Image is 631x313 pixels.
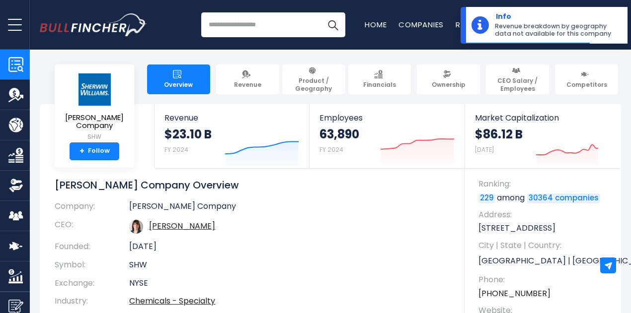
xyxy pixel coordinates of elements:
button: Search [320,12,345,37]
th: Symbol: [55,256,129,274]
span: Address: [478,209,611,220]
span: Ranking: [478,179,611,189]
a: +Follow [70,142,119,160]
small: [DATE] [475,145,494,154]
small: FY 2024 [319,145,343,154]
img: Ownership [8,178,23,193]
a: Competitors [555,64,618,94]
a: [PERSON_NAME] Company SHW [62,72,127,142]
a: Home [365,19,387,30]
span: [PERSON_NAME] Company [63,114,126,130]
a: Market Capitalization $86.12 B [DATE] [465,104,620,168]
td: SHW [129,256,450,274]
a: Go to homepage [40,13,147,36]
small: SHW [63,132,126,141]
a: Ranking [456,19,489,30]
strong: + [79,147,84,156]
a: Product / Geography [282,64,345,94]
strong: 63,890 [319,126,359,142]
a: Revenue $23.10 B FY 2024 [155,104,309,168]
span: Revenue [234,81,261,89]
span: Revenue breakdown by geography data not available for this company [495,22,617,38]
a: CEO Salary / Employees [486,64,549,94]
p: [GEOGRAPHIC_DATA] | [GEOGRAPHIC_DATA] | US [478,253,611,268]
span: Overview [164,81,193,89]
a: Ownership [417,64,480,94]
td: NYSE [129,274,450,293]
th: Exchange: [55,274,129,293]
a: Revenue [216,64,279,94]
a: Employees 63,890 FY 2024 [310,104,464,168]
a: Chemicals - Specialty [129,295,215,307]
span: Employees [319,113,454,123]
td: [DATE] [129,238,450,256]
span: Ownership [432,81,466,89]
span: Product / Geography [287,77,341,92]
a: 30364 companies [527,193,600,203]
span: Competitors [566,81,607,89]
a: Companies [398,19,444,30]
td: [PERSON_NAME] Company [129,201,450,216]
p: [STREET_ADDRESS] [478,223,611,234]
strong: Info [496,12,616,21]
span: Market Capitalization [475,113,610,123]
span: Financials [363,81,396,89]
strong: $86.12 B [475,126,523,142]
span: Revenue [164,113,299,123]
span: CEO Salary / Employees [490,77,545,92]
a: [PHONE_NUMBER] [478,288,551,299]
p: among [478,192,611,203]
th: CEO: [55,216,129,238]
h1: [PERSON_NAME] Company Overview [55,179,450,191]
strong: $23.10 B [164,126,212,142]
th: Founded: [55,238,129,256]
a: 229 [478,193,495,203]
span: City | State | Country: [478,240,611,251]
th: Company: [55,201,129,216]
img: heidi-petz.jpg [129,220,143,234]
a: Financials [348,64,411,94]
span: Phone: [478,274,611,285]
th: Industry: [55,292,129,311]
a: Overview [147,64,210,94]
img: Bullfincher logo [40,13,147,36]
small: FY 2024 [164,145,188,154]
a: ceo [149,220,215,232]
